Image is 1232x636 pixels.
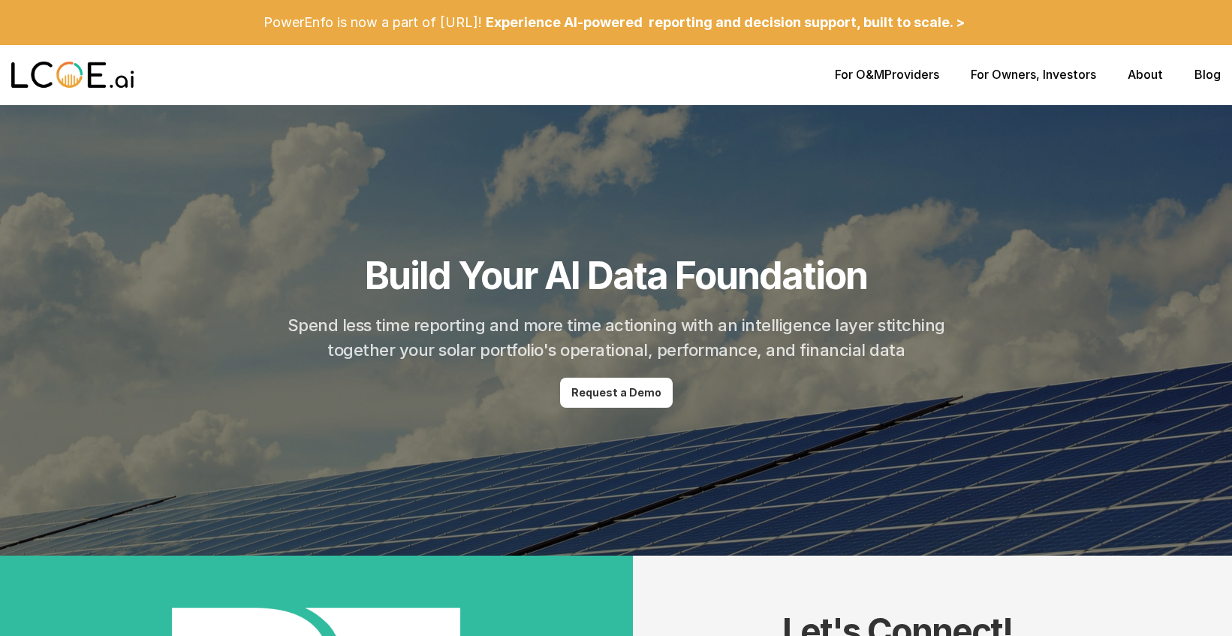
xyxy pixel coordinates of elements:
[835,68,939,82] p: Providers
[273,313,959,363] h2: Spend less time reporting and more time actioning with an intelligence layer stitching together y...
[365,253,867,298] h1: Build Your AI Data Foundation
[971,68,1096,82] p: , Investors
[1128,67,1163,82] a: About
[560,378,673,408] a: Request a Demo
[1194,67,1221,82] a: Blog
[835,67,884,82] a: For O&M
[482,5,968,41] a: Experience AI-powered reporting and decision support, built to scale. >
[571,387,661,399] p: Request a Demo
[971,67,1036,82] a: For Owners
[486,14,965,31] p: Experience AI-powered reporting and decision support, built to scale. >
[264,14,482,31] p: PowerEnfo is now a part of [URL]!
